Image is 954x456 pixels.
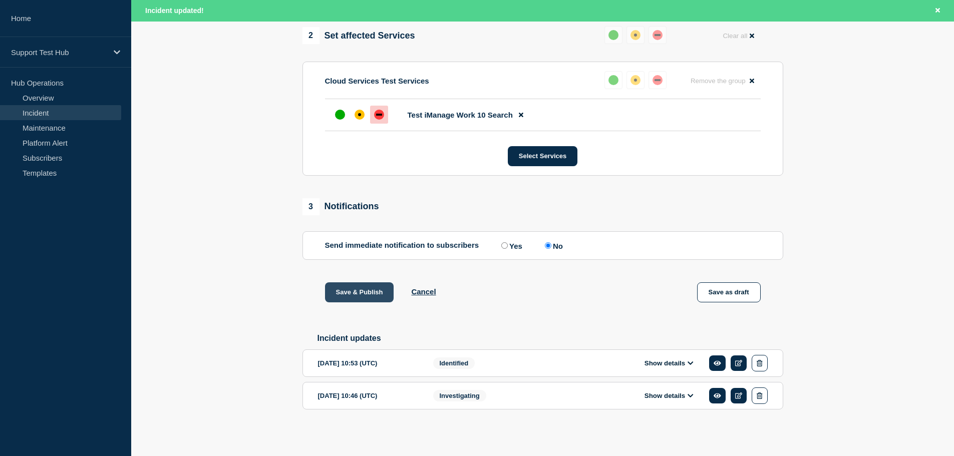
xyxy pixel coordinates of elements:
span: Remove the group [691,77,746,85]
button: Cancel [411,287,436,296]
button: down [649,26,667,44]
input: Yes [501,242,508,249]
div: Set affected Services [302,27,415,44]
button: up [604,26,622,44]
span: Identified [433,357,475,369]
div: Notifications [302,198,379,215]
button: affected [626,26,645,44]
button: affected [626,71,645,89]
button: Remove the group [685,71,761,91]
button: Clear all [717,26,760,46]
button: down [649,71,667,89]
div: [DATE] 10:53 (UTC) [318,355,418,371]
div: affected [630,30,641,40]
button: Save & Publish [325,282,394,302]
p: Support Test Hub [11,48,107,57]
span: Investigating [433,390,486,401]
p: Cloud Services Test Services [325,77,429,85]
h2: Incident updates [317,334,783,343]
div: Send immediate notification to subscribers [325,241,761,250]
button: Close banner [931,5,944,17]
div: down [653,75,663,85]
div: [DATE] 10:46 (UTC) [318,387,418,404]
button: Show details [642,391,697,400]
label: Yes [499,241,522,250]
div: down [653,30,663,40]
button: Save as draft [697,282,761,302]
div: affected [630,75,641,85]
div: down [374,110,384,120]
button: Select Services [508,146,577,166]
label: No [542,241,563,250]
button: Show details [642,359,697,367]
button: up [604,71,622,89]
input: No [545,242,551,249]
span: 2 [302,27,320,44]
div: up [335,110,345,120]
div: up [608,30,618,40]
div: up [608,75,618,85]
p: Send immediate notification to subscribers [325,241,479,250]
div: affected [355,110,365,120]
span: 3 [302,198,320,215]
span: Incident updated! [145,7,204,15]
span: Test iManage Work 10 Search [408,111,513,119]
